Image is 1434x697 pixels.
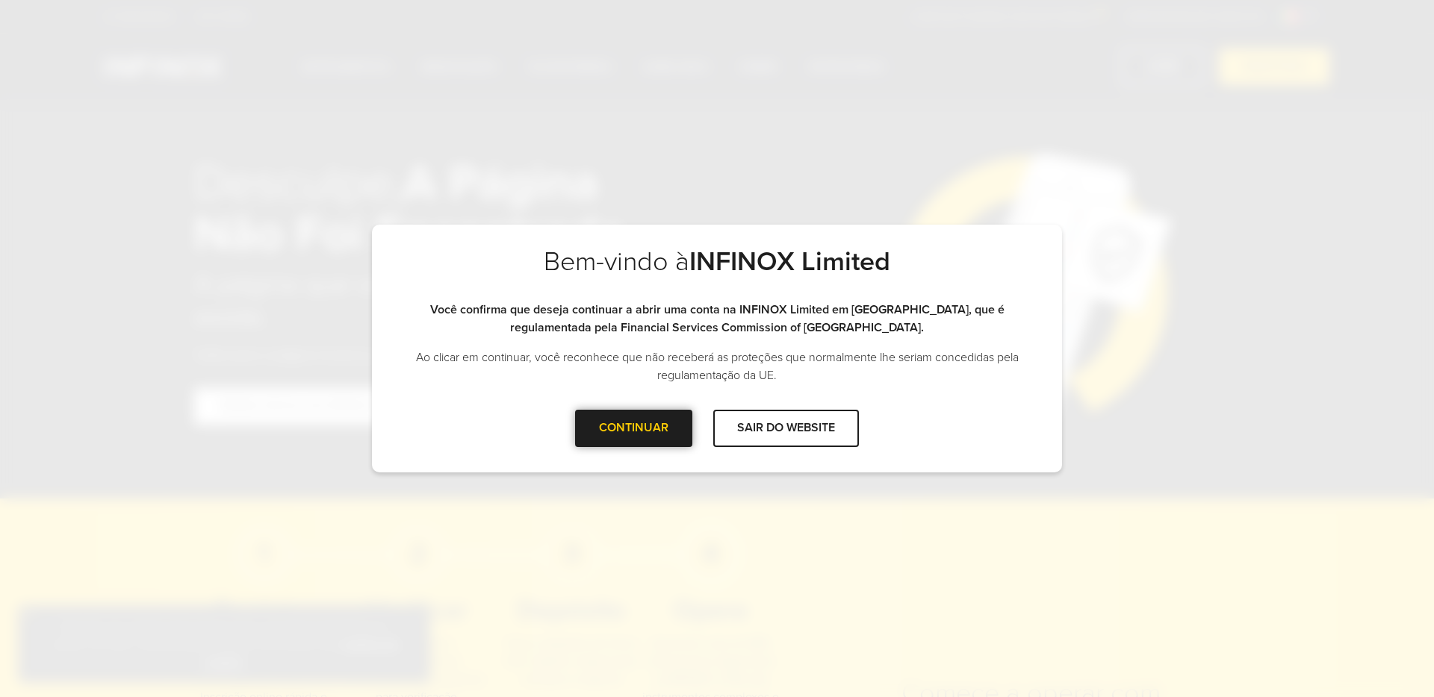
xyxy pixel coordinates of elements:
[575,410,692,446] div: CONTINUAR
[689,246,890,278] strong: INFINOX Limited
[402,348,1032,384] p: Ao clicar em continuar, você reconhece que não receberá as proteções que normalmente lhe seriam c...
[713,410,859,446] div: SAIR DO WEBSITE
[402,246,1032,301] h2: Bem-vindo à
[430,302,1005,335] strong: Você confirma que deseja continuar a abrir uma conta na INFINOX Limited em [GEOGRAPHIC_DATA], que...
